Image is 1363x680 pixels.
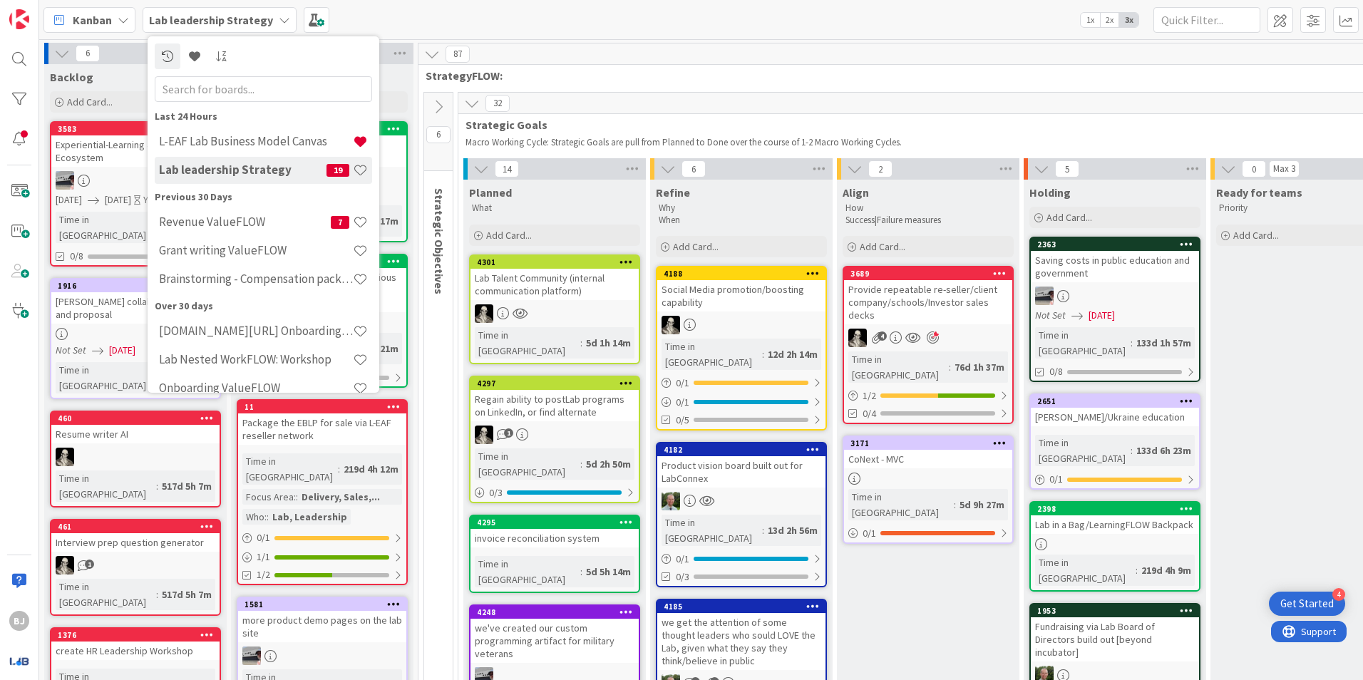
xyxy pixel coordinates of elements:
span: Backlog [50,70,93,84]
div: 5d 9h 27m [956,497,1008,512]
div: 3171 [844,437,1012,450]
div: Time in [GEOGRAPHIC_DATA] [475,448,580,480]
div: 5d 5h 14m [582,564,634,579]
div: 461Interview prep question generator [51,520,220,552]
div: 2363 [1031,238,1199,251]
div: Last 24 Hours [155,109,372,124]
div: Lab in a Bag/LearningFLOW Backpack [1031,515,1199,534]
div: 5d 2h 50m [582,456,634,472]
a: 3689Provide repeatable re-seller/client company/schools/Investor sales decksWSTime in [GEOGRAPHIC... [843,266,1014,424]
p: Success|Failure measures [845,215,1011,226]
div: Saving costs in public education and government [1031,251,1199,282]
div: 219d 4h 12m [340,461,402,477]
h4: Brainstorming - Compensation package for new Lab owners [159,272,353,286]
div: 0/1 [844,525,1012,542]
div: 4188Social Media promotion/boosting capability [657,267,825,311]
div: 1581more product demo pages on the lab site [238,598,406,642]
div: 4182 [664,445,825,455]
div: 3689Provide repeatable re-seller/client company/schools/Investor sales decks [844,267,1012,324]
i: Not Set [1035,309,1066,321]
a: 2363Saving costs in public education and governmentjBNot Set[DATE]Time in [GEOGRAPHIC_DATA]:133d ... [1029,237,1200,382]
div: 4182 [657,443,825,456]
div: 133d 1h 57m [1133,335,1195,351]
h4: Lab Nested WorkFLOW: Workshop [159,352,353,366]
div: Open Get Started checklist, remaining modules: 4 [1269,592,1345,616]
div: WS [657,316,825,334]
h4: L-EAF Lab Business Model Canvas [159,134,353,148]
div: 1916 [58,281,220,291]
div: Over 30 days [155,299,372,314]
div: 1916 [51,279,220,292]
span: 14 [495,160,519,177]
div: Lab, Leadership [269,509,351,525]
h4: Revenue ValueFLOW [159,215,331,229]
div: 1581 [245,599,406,609]
div: Time in [GEOGRAPHIC_DATA] [56,212,156,243]
div: Time in [GEOGRAPHIC_DATA] [56,470,156,502]
div: 4182Product vision board built out for LabConnex [657,443,825,488]
div: we've created our custom programming artifact for military veterans [470,619,639,663]
div: 2363 [1037,239,1199,249]
h4: [DOMAIN_NAME][URL] Onboarding Learning Synthesis [159,324,353,338]
img: SH [662,492,680,510]
div: Time in [GEOGRAPHIC_DATA] [56,579,156,610]
span: : [338,461,340,477]
div: 1/2 [844,387,1012,405]
span: 0 / 1 [676,376,689,391]
p: What [472,202,637,214]
a: 11Package the EBLP for sale via L-EAF reseller networkTime in [GEOGRAPHIC_DATA]:219d 4h 12mFocus ... [237,399,408,585]
div: 4295invoice reconciliation system [470,516,639,547]
p: Why [659,202,824,214]
div: 460 [51,412,220,425]
div: 0/1 [657,393,825,411]
span: Add Card... [1233,229,1279,242]
div: 1376create HR Leadership Workshop [51,629,220,660]
div: 4 [1332,588,1345,601]
span: Add Card... [486,229,532,242]
span: 6 [76,45,100,62]
img: WS [56,448,74,466]
span: Support [30,2,65,19]
div: WS [844,329,1012,347]
span: 0/5 [676,413,689,428]
span: 6 [681,160,706,177]
div: 1953 [1031,604,1199,617]
span: Refine [656,185,690,200]
img: avatar [9,651,29,671]
div: 0/1 [657,550,825,568]
span: 2x [1100,13,1119,27]
div: 1953Fundraising via Lab Board of Directors build out [beyond incubator] [1031,604,1199,661]
div: 4185 [664,602,825,612]
div: 13d 2h 56m [764,522,821,538]
a: 4188Social Media promotion/boosting capabilityWSTime in [GEOGRAPHIC_DATA]:12d 2h 14m0/10/10/5 [656,266,827,431]
div: Time in [GEOGRAPHIC_DATA] [1035,555,1136,586]
div: Time in [GEOGRAPHIC_DATA] [1035,435,1131,466]
span: 6 [426,126,451,143]
img: WS [56,556,74,575]
div: 219d 4h 9m [1138,562,1195,578]
span: : [296,489,298,505]
div: [PERSON_NAME]/Ukraine education [1031,408,1199,426]
span: 19 [326,164,349,177]
div: Experiential‑Learning & Credential Ecosystem [51,135,220,167]
span: Align [843,185,869,200]
div: 4297Regain ability to postLab programs on LinkedIn, or find alternate [470,377,639,421]
div: 4295 [477,517,639,527]
div: Max 3 [1273,165,1295,172]
h4: Lab leadership Strategy [159,163,326,177]
div: 4248we've created our custom programming artifact for military veterans [470,606,639,663]
img: WS [475,426,493,444]
div: 3689 [850,269,1012,279]
div: 4297 [477,378,639,388]
div: 4248 [470,606,639,619]
p: How [845,202,1011,214]
div: Regain ability to postLab programs on LinkedIn, or find alternate [470,390,639,421]
div: 1953 [1037,606,1199,616]
span: 1 [504,428,513,438]
a: 4297Regain ability to postLab programs on LinkedIn, or find alternateWSTime in [GEOGRAPHIC_DATA]:... [469,376,640,503]
span: 87 [446,46,470,63]
div: Time in [GEOGRAPHIC_DATA] [242,453,338,485]
span: 0 / 1 [676,395,689,410]
div: WS [51,556,220,575]
span: 0/8 [1049,364,1063,379]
